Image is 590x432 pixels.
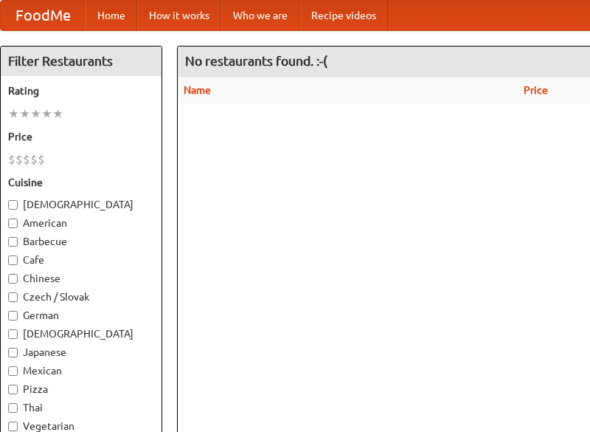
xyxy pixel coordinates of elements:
a: Home [86,1,137,30]
input: Czech / Slovak [8,292,18,302]
label: Barbecue [8,234,154,249]
label: [DEMOGRAPHIC_DATA] [8,197,154,212]
li: $ [23,151,30,168]
a: Who we are [221,1,299,30]
input: American [8,219,18,228]
input: Thai [8,403,18,413]
input: Vegetarian [8,422,18,431]
li: $ [15,151,23,168]
a: FoodMe [1,1,86,30]
label: Thai [8,400,154,415]
li: $ [30,151,38,168]
h5: Rating [8,83,154,98]
a: How it works [137,1,221,30]
input: [DEMOGRAPHIC_DATA] [8,329,18,339]
a: Recipe videos [299,1,388,30]
li: ★ [52,106,63,122]
input: [DEMOGRAPHIC_DATA] [8,200,18,210]
li: ★ [30,106,41,122]
li: ★ [8,106,19,122]
label: Czech / Slovak [8,289,154,304]
label: American [8,216,154,230]
input: Barbecue [8,237,18,247]
label: Chinese [8,271,154,286]
input: German [8,311,18,320]
li: ★ [41,106,52,122]
label: German [8,308,154,323]
label: Cafe [8,253,154,267]
label: Mexican [8,363,154,378]
input: Chinese [8,274,18,284]
label: Pizza [8,382,154,397]
input: Pizza [8,385,18,394]
li: ★ [19,106,30,122]
label: [DEMOGRAPHIC_DATA] [8,326,154,341]
ng-pluralize: No restaurants found. :-( [185,54,327,68]
label: Japanese [8,345,154,360]
a: Price [524,84,548,96]
h4: Filter Restaurants [1,47,162,76]
h5: Cuisine [8,175,154,190]
a: Name [184,84,211,96]
input: Cafe [8,256,18,265]
li: $ [38,151,45,168]
input: Mexican [8,366,18,376]
h5: Price [8,129,154,144]
li: $ [8,151,15,168]
input: Japanese [8,348,18,357]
